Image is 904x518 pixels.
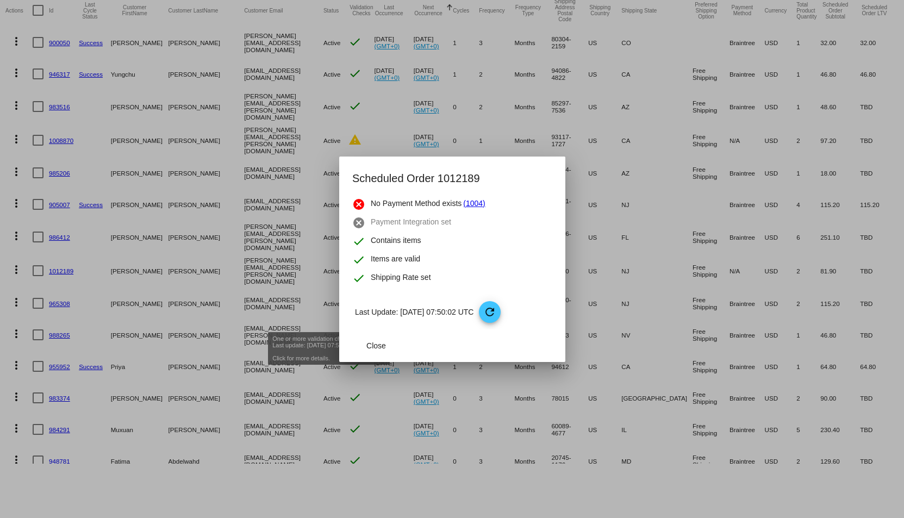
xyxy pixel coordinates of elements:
button: Close dialog [352,336,400,355]
span: No Payment Method exists [371,198,462,211]
p: Last Update: [DATE] 07:50:02 UTC [355,301,552,323]
mat-icon: check [352,253,365,266]
a: (1004) [463,198,485,211]
span: Items are valid [371,253,420,266]
span: Contains items [371,235,421,248]
span: Payment Integration set [371,216,451,229]
span: Shipping Rate set [371,272,431,285]
mat-icon: check [352,235,365,248]
mat-icon: refresh [483,305,496,319]
span: Close [366,341,386,350]
mat-icon: cancel [352,216,365,229]
mat-icon: cancel [352,198,365,211]
h2: Scheduled Order 1012189 [352,170,552,187]
mat-icon: check [352,272,365,285]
